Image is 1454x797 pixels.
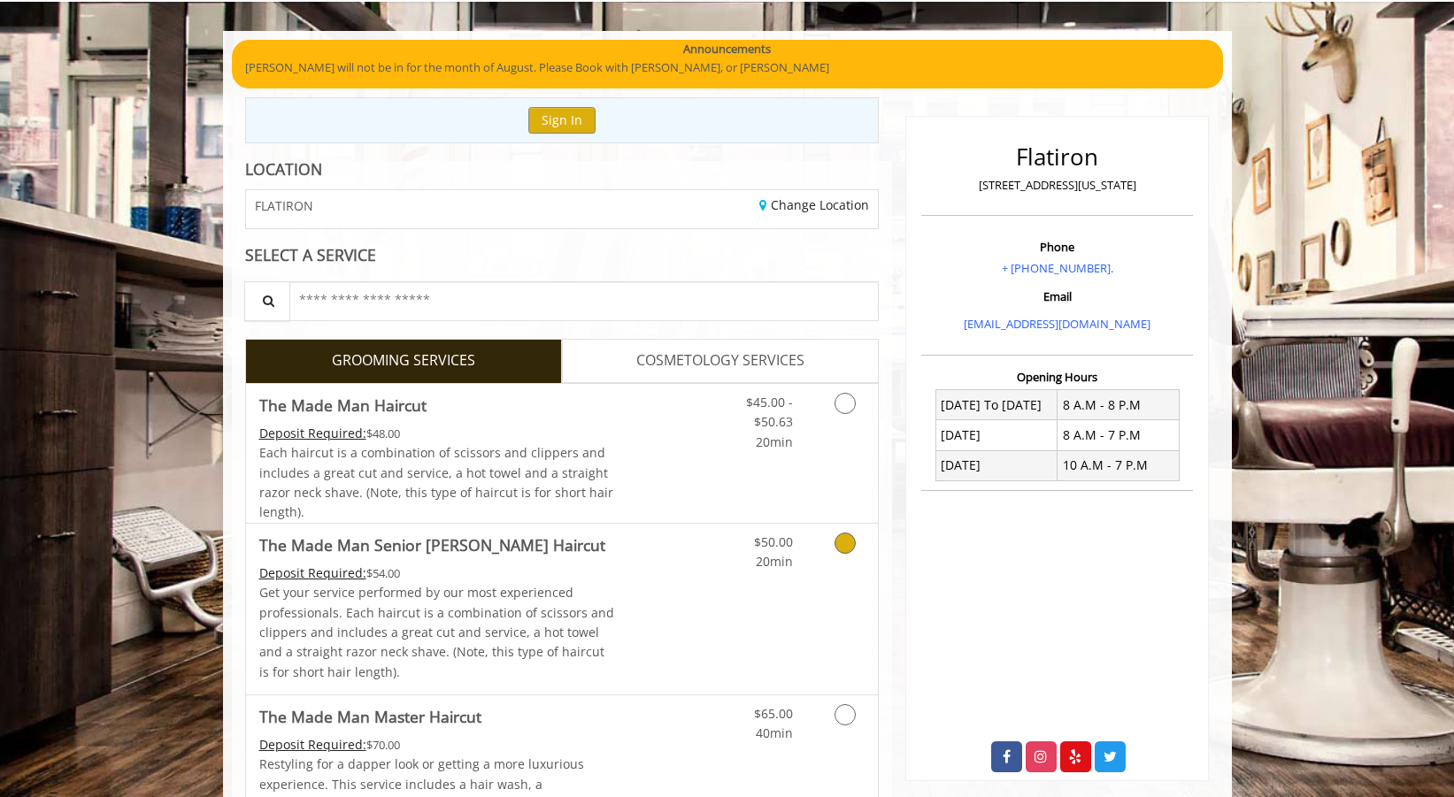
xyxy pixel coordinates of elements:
[259,563,615,583] div: $54.00
[926,290,1189,303] h3: Email
[245,58,1210,77] p: [PERSON_NAME] will not be in for the month of August. Please Book with [PERSON_NAME], or [PERSON_...
[935,420,1058,450] td: [DATE]
[332,349,475,372] span: GROOMING SERVICES
[964,316,1150,332] a: [EMAIL_ADDRESS][DOMAIN_NAME]
[756,553,793,570] span: 20min
[1058,420,1180,450] td: 8 A.M - 7 P.M
[636,349,804,372] span: COSMETOLOGY SERVICES
[259,735,615,755] div: $70.00
[759,196,869,213] a: Change Location
[926,241,1189,253] h3: Phone
[255,199,313,212] span: FLATIRON
[259,583,615,682] p: Get your service performed by our most experienced professionals. Each haircut is a combination o...
[259,564,366,581] span: This service needs some Advance to be paid before we block your appointment
[259,736,366,753] span: This service needs some Advance to be paid before we block your appointment
[683,40,771,58] b: Announcements
[935,450,1058,480] td: [DATE]
[244,281,290,321] button: Service Search
[259,393,427,418] b: The Made Man Haircut
[756,724,793,741] span: 40min
[935,390,1058,420] td: [DATE] To [DATE]
[754,705,793,722] span: $65.00
[746,394,793,430] span: $45.00 - $50.63
[756,433,793,450] span: 20min
[1002,260,1113,276] a: + [PHONE_NUMBER].
[259,424,615,443] div: $48.00
[754,533,793,550] span: $50.00
[259,533,605,557] b: The Made Man Senior [PERSON_NAME] Haircut
[926,144,1189,170] h2: Flatiron
[245,158,322,180] b: LOCATION
[528,107,596,133] button: Sign In
[245,247,880,264] div: SELECT A SERVICE
[259,704,481,729] b: The Made Man Master Haircut
[921,371,1193,383] h3: Opening Hours
[1058,390,1180,420] td: 8 A.M - 8 P.M
[1058,450,1180,480] td: 10 A.M - 7 P.M
[259,425,366,441] span: This service needs some Advance to be paid before we block your appointment
[259,444,613,520] span: Each haircut is a combination of scissors and clippers and includes a great cut and service, a ho...
[926,176,1189,195] p: [STREET_ADDRESS][US_STATE]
